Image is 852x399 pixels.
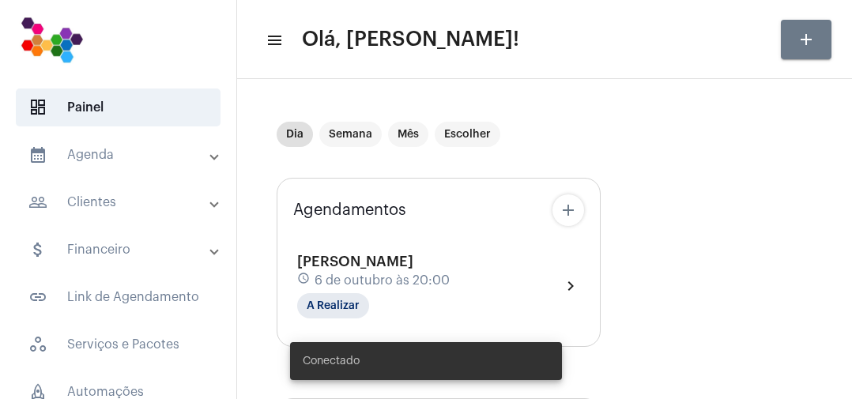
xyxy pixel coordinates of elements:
[28,288,47,307] mat-icon: sidenav icon
[297,293,369,318] mat-chip: A Realizar
[9,231,236,269] mat-expansion-panel-header: sidenav iconFinanceiro
[16,278,221,316] span: Link de Agendamento
[297,272,311,289] mat-icon: schedule
[16,326,221,363] span: Serviços e Pacotes
[28,145,47,164] mat-icon: sidenav icon
[13,8,91,71] img: 7bf4c2a9-cb5a-6366-d80e-59e5d4b2024a.png
[16,88,221,126] span: Painel
[28,240,47,259] mat-icon: sidenav icon
[28,240,211,259] mat-panel-title: Financeiro
[302,27,519,52] span: Olá, [PERSON_NAME]!
[28,193,47,212] mat-icon: sidenav icon
[559,201,578,220] mat-icon: add
[266,31,281,50] mat-icon: sidenav icon
[388,122,428,147] mat-chip: Mês
[9,183,236,221] mat-expansion-panel-header: sidenav iconClientes
[435,122,500,147] mat-chip: Escolher
[319,122,382,147] mat-chip: Semana
[297,254,413,269] span: [PERSON_NAME]
[797,30,816,49] mat-icon: add
[561,277,580,295] mat-icon: chevron_right
[303,353,360,369] span: Conectado
[315,273,450,288] span: 6 de outubro às 20:00
[28,335,47,354] span: sidenav icon
[28,145,211,164] mat-panel-title: Agenda
[28,98,47,117] span: sidenav icon
[9,136,236,174] mat-expansion-panel-header: sidenav iconAgenda
[28,193,211,212] mat-panel-title: Clientes
[293,201,406,219] span: Agendamentos
[277,122,313,147] mat-chip: Dia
